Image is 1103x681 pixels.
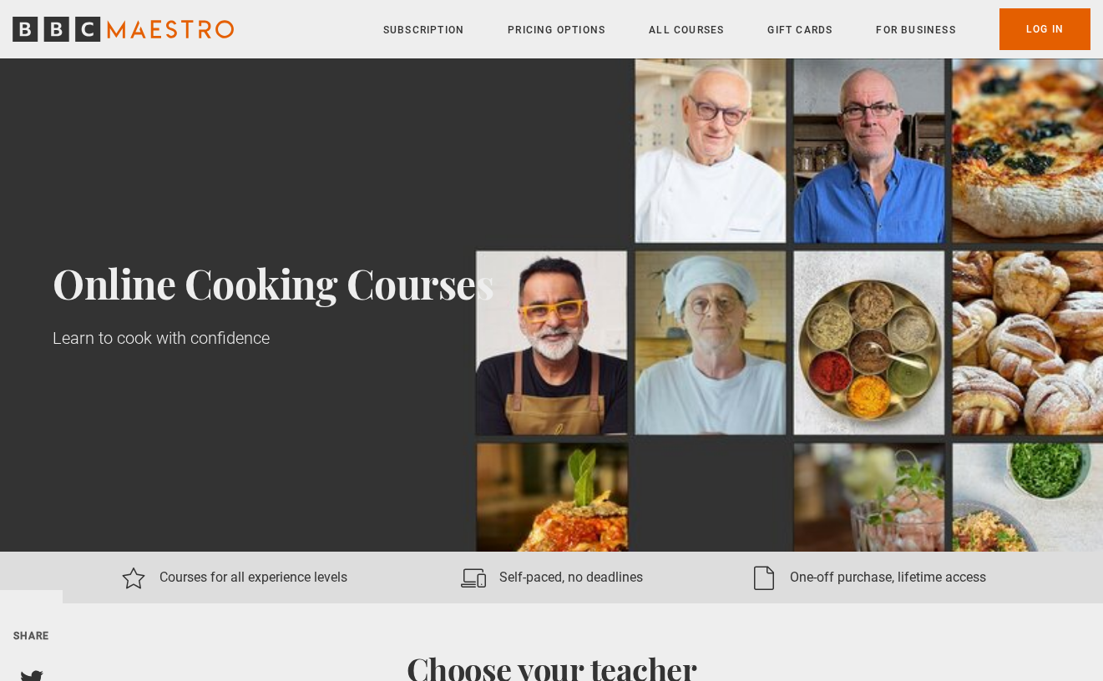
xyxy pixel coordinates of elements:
a: Pricing Options [508,22,605,38]
h1: Online Cooking Courses [53,260,503,306]
a: All Courses [649,22,724,38]
p: Self-paced, no deadlines [499,567,643,588]
p: Learn to cook with confidence [53,326,270,350]
nav: Primary [383,8,1090,50]
a: For business [876,22,955,38]
a: Subscription [383,22,464,38]
a: Log In [999,8,1090,50]
svg: BBC Maestro [13,17,234,42]
span: Share [13,630,50,642]
p: Courses for all experience levels [159,567,347,588]
p: One-off purchase, lifetime access [790,567,986,588]
a: Gift Cards [767,22,832,38]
